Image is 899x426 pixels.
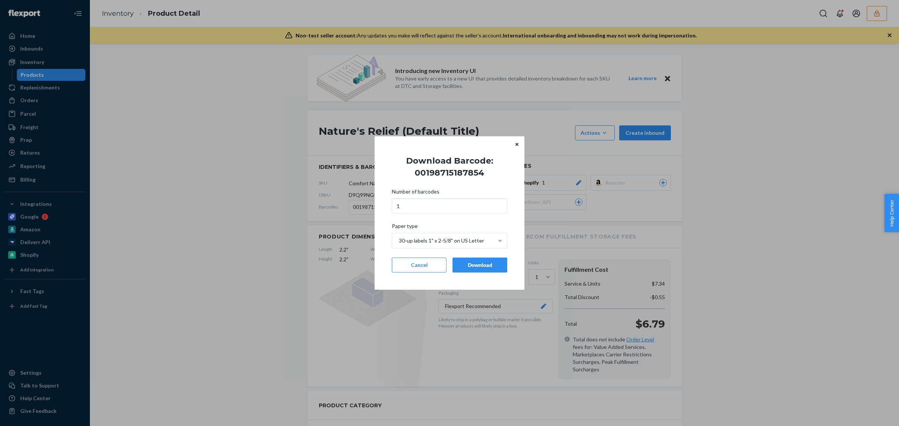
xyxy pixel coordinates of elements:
[392,222,418,233] span: Paper type
[452,258,507,273] button: Download
[386,155,513,179] h1: Download Barcode: 00198715187854
[513,140,521,148] button: Close
[399,237,484,244] div: 30-up labels 1" x 2-5/8" on US Letter
[398,237,399,244] input: Paper type30-up labels 1" x 2-5/8" on US Letter
[392,258,447,273] button: Cancel
[392,198,507,213] input: Number of barcodes
[392,188,439,198] span: Number of barcodes
[459,261,501,269] div: Download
